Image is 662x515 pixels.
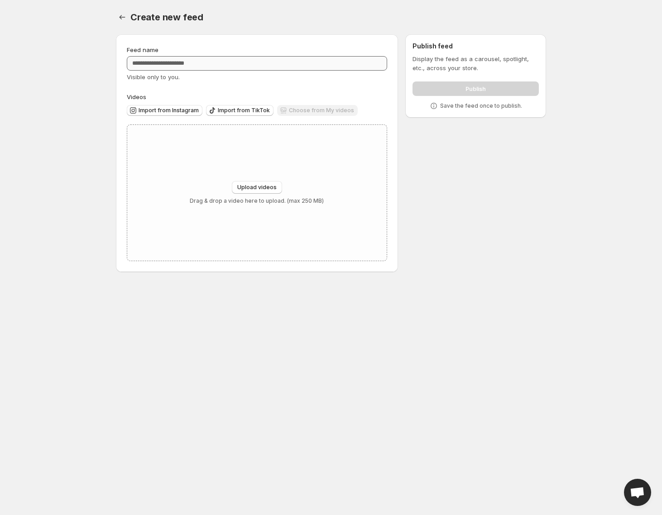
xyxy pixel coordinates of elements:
p: Drag & drop a video here to upload. (max 250 MB) [190,197,324,205]
div: Open chat [624,479,651,506]
h2: Publish feed [413,42,539,51]
p: Display the feed as a carousel, spotlight, etc., across your store. [413,54,539,72]
button: Settings [116,11,129,24]
button: Import from Instagram [127,105,202,116]
span: Create new feed [130,12,203,23]
p: Save the feed once to publish. [440,102,522,110]
span: Videos [127,93,146,100]
span: Feed name [127,46,158,53]
button: Import from TikTok [206,105,273,116]
button: Upload videos [232,181,282,194]
span: Visible only to you. [127,73,180,81]
span: Upload videos [237,184,277,191]
span: Import from TikTok [218,107,270,114]
span: Import from Instagram [139,107,199,114]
